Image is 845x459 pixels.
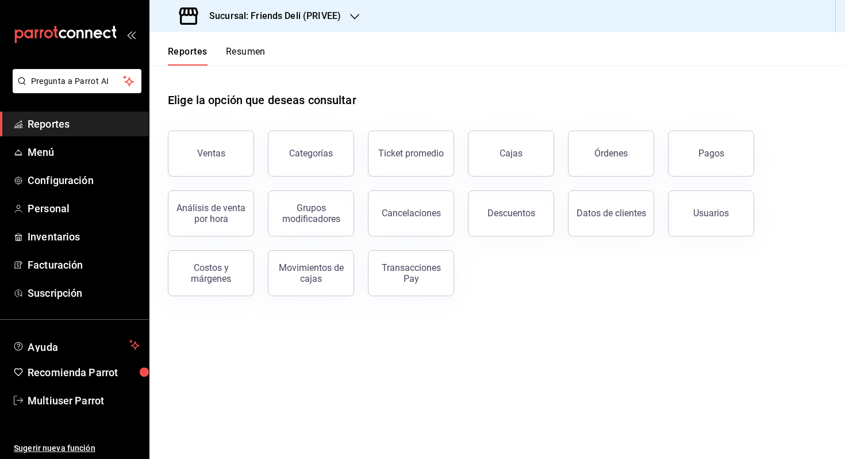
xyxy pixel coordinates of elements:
button: Pagos [668,131,754,177]
button: Ventas [168,131,254,177]
button: Transacciones Pay [368,250,454,296]
button: Categorías [268,131,354,177]
button: Análisis de venta por hora [168,190,254,236]
div: Análisis de venta por hora [175,202,247,224]
span: Sugerir nueva función [14,442,140,454]
button: Reportes [168,46,208,66]
div: Descuentos [487,208,535,219]
span: Suscripción [28,285,140,301]
button: Costos y márgenes [168,250,254,296]
button: Pregunta a Parrot AI [13,69,141,93]
span: Menú [28,144,140,160]
div: Costos y márgenes [175,262,247,284]
div: Cancelaciones [382,208,441,219]
div: Datos de clientes [577,208,646,219]
span: Configuración [28,173,140,188]
span: Reportes [28,116,140,132]
div: Grupos modificadores [275,202,347,224]
button: open_drawer_menu [126,30,136,39]
span: Ayuda [28,338,125,352]
button: Usuarios [668,190,754,236]
h3: Sucursal: Friends Deli (PRIVEE) [200,9,341,23]
div: Ventas [197,148,225,159]
div: Órdenes [594,148,628,159]
div: Pagos [698,148,724,159]
span: Facturación [28,257,140,273]
a: Pregunta a Parrot AI [8,83,141,95]
div: Usuarios [693,208,729,219]
button: Datos de clientes [568,190,654,236]
button: Movimientos de cajas [268,250,354,296]
div: Movimientos de cajas [275,262,347,284]
span: Multiuser Parrot [28,393,140,408]
button: Cajas [468,131,554,177]
div: Cajas [500,148,523,159]
span: Pregunta a Parrot AI [31,75,124,87]
span: Personal [28,201,140,216]
div: Ticket promedio [378,148,444,159]
div: Transacciones Pay [375,262,447,284]
div: Categorías [289,148,333,159]
div: navigation tabs [168,46,266,66]
span: Recomienda Parrot [28,365,140,380]
button: Resumen [226,46,266,66]
button: Ticket promedio [368,131,454,177]
button: Grupos modificadores [268,190,354,236]
h1: Elige la opción que deseas consultar [168,91,356,109]
button: Descuentos [468,190,554,236]
button: Órdenes [568,131,654,177]
button: Cancelaciones [368,190,454,236]
span: Inventarios [28,229,140,244]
